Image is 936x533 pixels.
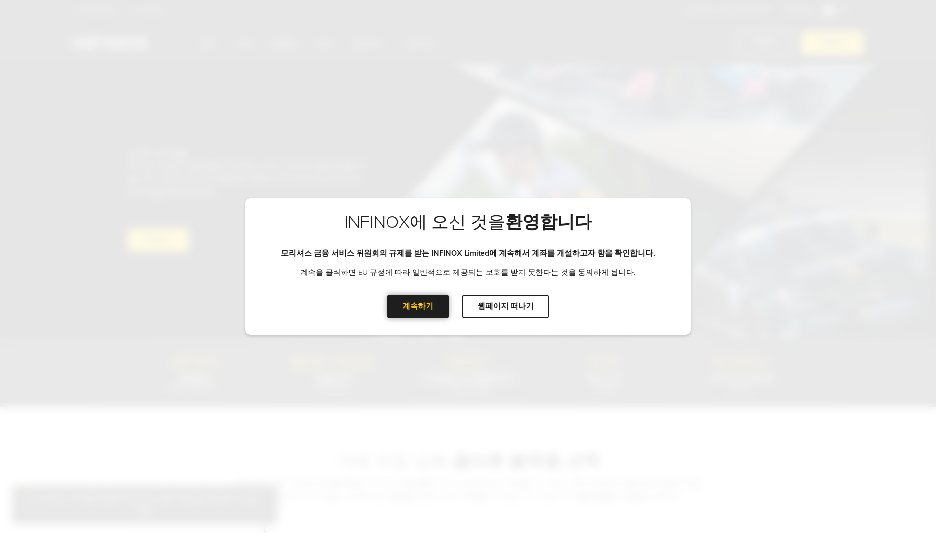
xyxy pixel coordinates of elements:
strong: 환영합니다 [505,212,592,233]
div: 웹페이지 떠나기 [462,295,549,318]
h2: INFINOX에 오신 것을 [265,212,671,247]
strong: 모리셔스 금융 서비스 위원회의 규제를 받는 INFINOX Limited에 계속해서 계좌를 개설하고자 함을 확인합니다. [281,248,655,258]
div: 계속하기 [387,295,449,318]
p: 계속을 클릭하면 EU 규정에 따라 일반적으로 제공되는 보호를 받지 못한다는 것을 동의하게 됩니다. [265,267,671,278]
